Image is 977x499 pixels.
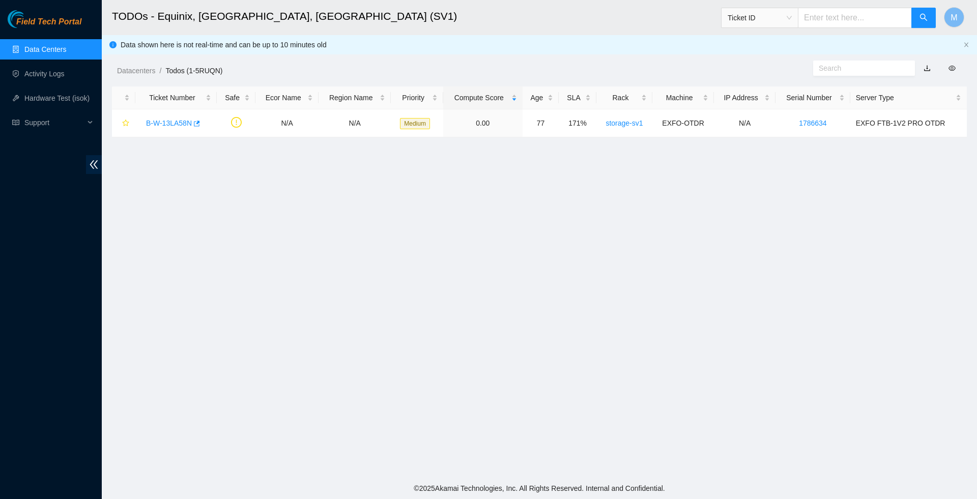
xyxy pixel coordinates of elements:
[102,478,977,499] footer: © 2025 Akamai Technologies, Inc. All Rights Reserved. Internal and Confidential.
[400,118,430,129] span: Medium
[118,115,130,131] button: star
[951,11,957,24] span: M
[819,63,901,74] input: Search
[523,109,559,137] td: 77
[949,65,956,72] span: eye
[24,112,84,133] span: Support
[8,18,81,32] a: Akamai TechnologiesField Tech Portal
[16,17,81,27] span: Field Tech Portal
[24,94,90,102] a: Hardware Test (isok)
[231,117,242,128] span: exclamation-circle
[850,109,967,137] td: EXFO FTB-1V2 PRO OTDR
[798,8,912,28] input: Enter text here...
[122,120,129,128] span: star
[924,64,931,72] a: download
[652,109,714,137] td: EXFO-OTDR
[916,60,938,76] button: download
[443,109,523,137] td: 0.00
[714,109,775,137] td: N/A
[12,119,19,126] span: read
[24,45,66,53] a: Data Centers
[606,119,643,127] a: storage-sv1
[963,42,969,48] button: close
[165,67,222,75] a: Todos (1-5RUQN)
[799,119,827,127] a: 1786634
[255,109,319,137] td: N/A
[24,70,65,78] a: Activity Logs
[944,7,964,27] button: M
[919,13,928,23] span: search
[559,109,596,137] td: 171%
[911,8,936,28] button: search
[8,10,51,28] img: Akamai Technologies
[117,67,155,75] a: Datacenters
[728,10,792,25] span: Ticket ID
[159,67,161,75] span: /
[86,155,102,174] span: double-left
[319,109,391,137] td: N/A
[146,119,192,127] a: B-W-13LA58N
